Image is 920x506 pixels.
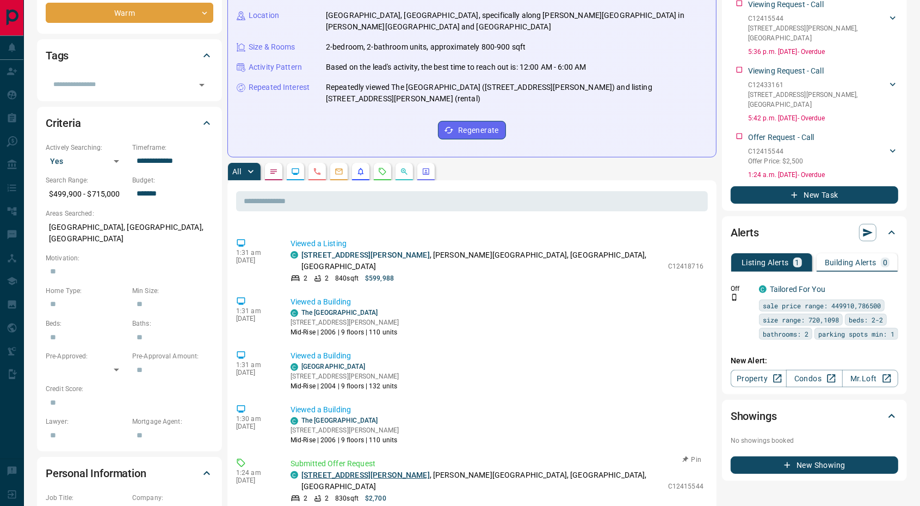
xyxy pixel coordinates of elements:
[400,167,409,176] svg: Opportunities
[291,238,703,249] p: Viewed a Listing
[291,381,399,391] p: Mid-Rise | 2004 | 9 floors | 132 units
[365,273,394,283] p: $599,988
[748,147,803,156] p: C12415544
[249,82,310,93] p: Repeated Interest
[236,361,274,369] p: 1:31 am
[291,404,703,416] p: Viewed a Building
[236,423,274,430] p: [DATE]
[46,153,127,170] div: Yes
[748,23,887,43] p: [STREET_ADDRESS][PERSON_NAME] , [GEOGRAPHIC_DATA]
[378,167,387,176] svg: Requests
[731,284,752,294] p: Off
[301,363,365,370] a: [GEOGRAPHIC_DATA]
[291,251,298,259] div: condos.ca
[301,417,378,424] a: The [GEOGRAPHIC_DATA]
[132,286,213,296] p: Min Size:
[763,328,808,339] span: bathrooms: 2
[356,167,365,176] svg: Listing Alerts
[46,465,146,482] h2: Personal Information
[731,224,759,241] h2: Alerts
[46,185,127,203] p: $499,900 - $715,000
[194,77,209,93] button: Open
[763,300,881,311] span: sale price range: 449910,786500
[313,167,322,176] svg: Calls
[46,319,127,328] p: Beds:
[825,259,876,266] p: Building Alerts
[883,259,887,266] p: 0
[731,186,898,204] button: New Task
[731,456,898,474] button: New Showing
[748,78,898,112] div: C12433161[STREET_ADDRESS][PERSON_NAME],[GEOGRAPHIC_DATA]
[132,175,213,185] p: Budget:
[301,470,663,492] p: , [PERSON_NAME][GEOGRAPHIC_DATA], [GEOGRAPHIC_DATA], [GEOGRAPHIC_DATA]
[291,417,298,425] div: condos.ca
[335,273,359,283] p: 840 sqft
[748,80,887,90] p: C12433161
[291,296,703,308] p: Viewed a Building
[236,369,274,376] p: [DATE]
[236,257,274,264] p: [DATE]
[326,62,586,73] p: Based on the lead's activity, the best time to reach out is: 12:00 AM - 6:00 AM
[46,460,213,486] div: Personal Information
[249,10,279,21] p: Location
[786,370,842,387] a: Condos
[291,350,703,362] p: Viewed a Building
[291,471,298,479] div: condos.ca
[748,113,898,123] p: 5:42 p.m. [DATE] - Overdue
[748,170,898,180] p: 1:24 a.m. [DATE] - Overdue
[46,351,127,361] p: Pre-Approved:
[365,493,386,503] p: $2,700
[676,455,708,465] button: Pin
[748,144,898,168] div: C12415544Offer Price: $2,500
[46,417,127,426] p: Lawyer:
[249,62,302,73] p: Activity Pattern
[325,273,329,283] p: 2
[132,319,213,328] p: Baths:
[291,371,399,381] p: [STREET_ADDRESS][PERSON_NAME]
[236,307,274,315] p: 1:31 am
[132,493,213,503] p: Company:
[46,42,213,69] div: Tags
[291,309,298,317] div: condos.ca
[236,477,274,484] p: [DATE]
[731,407,777,425] h2: Showings
[46,218,213,248] p: [GEOGRAPHIC_DATA], [GEOGRAPHIC_DATA], [GEOGRAPHIC_DATA]
[46,493,127,503] p: Job Title:
[269,167,278,176] svg: Notes
[326,10,707,33] p: [GEOGRAPHIC_DATA], [GEOGRAPHIC_DATA], specifically along [PERSON_NAME][GEOGRAPHIC_DATA] in [PERSO...
[731,370,787,387] a: Property
[46,286,127,296] p: Home Type:
[742,259,789,266] p: Listing Alerts
[668,481,703,491] p: C12415544
[325,493,329,503] p: 2
[291,435,399,445] p: Mid-Rise | 2006 | 9 floors | 110 units
[731,220,898,246] div: Alerts
[291,425,399,435] p: [STREET_ADDRESS][PERSON_NAME]
[236,249,274,257] p: 1:31 am
[232,168,241,175] p: All
[236,469,274,477] p: 1:24 am
[748,14,887,23] p: C12415544
[748,11,898,45] div: C12415544[STREET_ADDRESS][PERSON_NAME],[GEOGRAPHIC_DATA]
[731,436,898,446] p: No showings booked
[46,253,213,263] p: Motivation:
[132,417,213,426] p: Mortgage Agent:
[46,384,213,394] p: Credit Score:
[301,309,378,316] a: The [GEOGRAPHIC_DATA]
[46,110,213,136] div: Criteria
[748,156,803,166] p: Offer Price: $2,500
[818,328,894,339] span: parking spots min: 1
[438,121,506,139] button: Regenerate
[132,351,213,361] p: Pre-Approval Amount:
[795,259,800,266] p: 1
[326,41,526,53] p: 2-bedroom, 2-bathroom units, approximately 800-900 sqft
[731,403,898,429] div: Showings
[291,458,703,470] p: Submitted Offer Request
[326,82,707,105] p: Repeatedly viewed The [GEOGRAPHIC_DATA] ([STREET_ADDRESS][PERSON_NAME]) and listing [STREET_ADDRE...
[748,47,898,57] p: 5:36 p.m. [DATE] - Overdue
[249,41,295,53] p: Size & Rooms
[46,114,81,132] h2: Criteria
[236,415,274,423] p: 1:30 am
[236,315,274,322] p: [DATE]
[759,285,767,293] div: condos.ca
